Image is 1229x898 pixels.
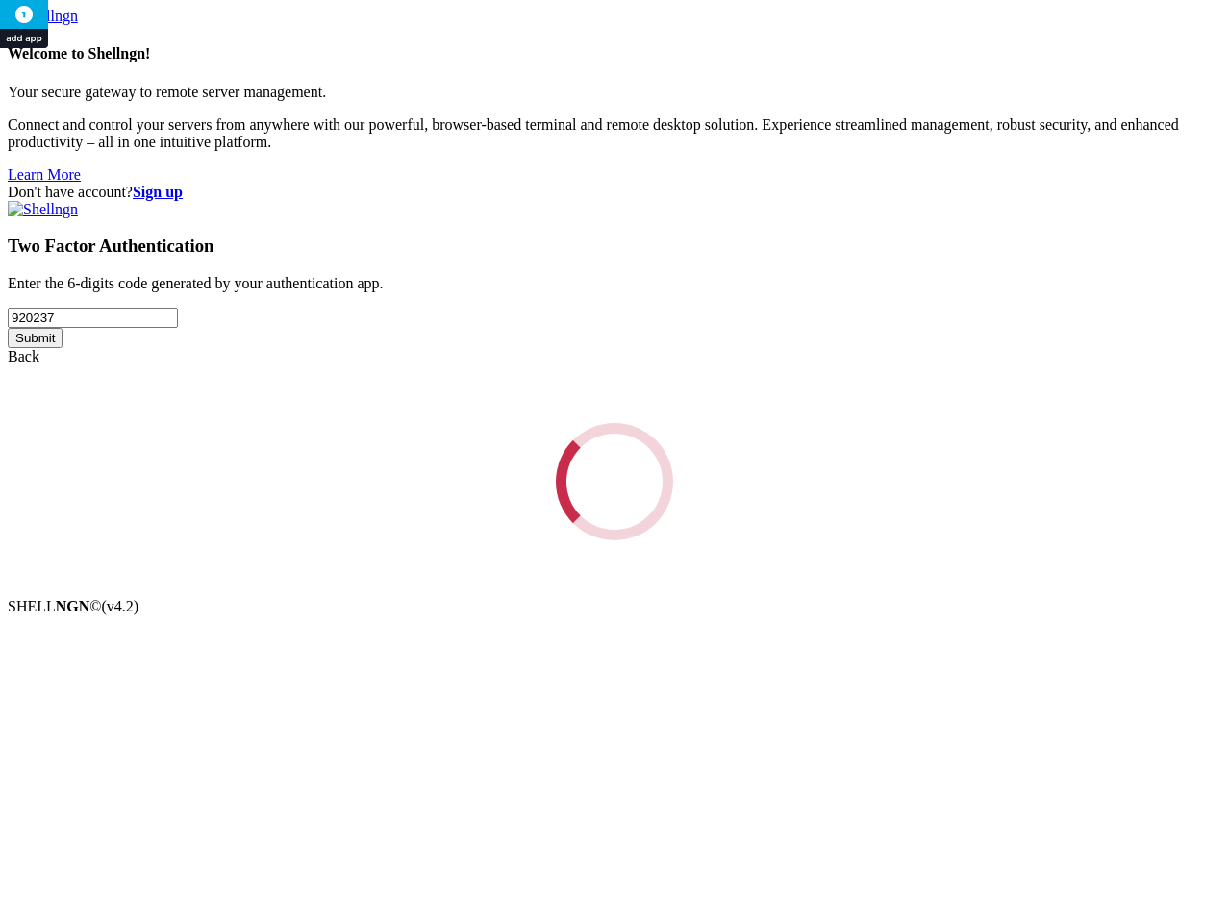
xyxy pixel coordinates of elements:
span: 4.2.0 [102,598,139,614]
h3: Two Factor Authentication [8,236,1221,257]
input: Submit [8,328,63,348]
a: Sign up [133,184,183,200]
span: SHELL © [8,598,138,614]
div: Don't have account? [8,184,1221,201]
div: Loading... [534,401,696,563]
p: Enter the 6-digits code generated by your authentication app. [8,275,1221,292]
p: Your secure gateway to remote server management. [8,84,1221,101]
input: Two factor code [8,308,178,328]
h4: Welcome to Shellngn! [8,45,1221,62]
img: Shellngn [8,201,78,218]
a: Learn More [8,166,81,183]
b: NGN [56,598,90,614]
p: Connect and control your servers from anywhere with our powerful, browser-based terminal and remo... [8,116,1221,151]
a: Back [8,348,39,364]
